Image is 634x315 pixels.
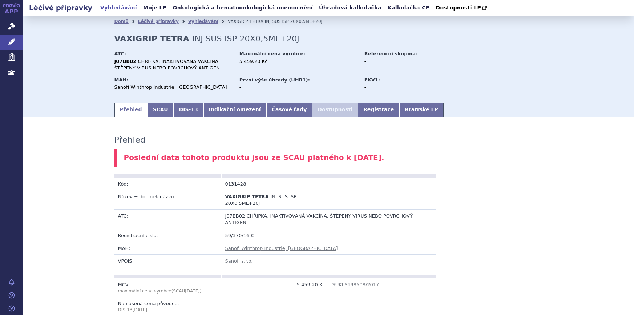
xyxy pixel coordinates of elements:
[203,103,266,117] a: Indikační omezení
[114,59,137,64] strong: J07BB02
[433,3,490,13] a: Dostupnosti LP
[225,213,245,219] span: J07BB02
[114,84,233,91] div: Sanofi Winthrop Industrie, [GEOGRAPHIC_DATA]
[98,3,139,13] a: Vyhledávání
[114,34,189,43] strong: VAXIGRIP TETRA
[185,288,200,294] span: [DATE]
[114,178,222,190] td: Kód:
[222,178,329,190] td: 0131428
[222,278,329,297] td: 5 459,20 Kč
[114,51,126,56] strong: ATC:
[436,5,481,11] span: Dostupnosti LP
[133,307,148,312] span: [DATE]
[317,3,384,13] a: Úhradová kalkulačka
[170,3,315,13] a: Onkologická a hematoonkologická onemocnění
[174,103,203,117] a: DIS-13
[358,103,399,117] a: Registrace
[114,255,222,267] td: VPOIS:
[225,194,269,199] span: VAXIGRIP TETRA
[147,103,173,117] a: SCAU
[114,77,129,83] strong: MAH:
[114,19,129,24] a: Domů
[332,282,379,287] a: SUKLS198508/2017
[114,210,222,229] td: ATC:
[114,59,220,71] span: CHŘIPKA, INAKTIVOVANÁ VAKCÍNA, ŠTĚPENÝ VIRUS NEBO POVRCHOVÝ ANTIGEN
[114,135,146,145] h3: Přehled
[114,278,222,297] td: MCV:
[364,51,417,56] strong: Referenční skupina:
[225,246,338,251] a: Sanofi Winthrop Industrie, [GEOGRAPHIC_DATA]
[114,242,222,254] td: MAH:
[118,307,218,313] p: DIS-13
[118,288,202,294] span: (SCAU )
[114,190,222,209] td: Název + doplněk názvu:
[23,3,98,13] h2: Léčivé přípravky
[266,103,312,117] a: Časové řady
[141,3,169,13] a: Moje LP
[228,19,263,24] span: VAXIGRIP TETRA
[239,58,358,65] div: 5 459,20 Kč
[222,229,436,242] td: 59/370/16-C
[114,103,148,117] a: Přehled
[114,229,222,242] td: Registrační číslo:
[138,19,179,24] a: Léčivé přípravky
[265,19,322,24] span: INJ SUS ISP 20X0,5ML+20J
[225,213,413,225] span: CHŘIPKA, INAKTIVOVANÁ VAKCÍNA, ŠTĚPENÝ VIRUS NEBO POVRCHOVÝ ANTIGEN
[239,77,310,83] strong: První výše úhrady (UHR1):
[239,84,358,91] div: -
[364,77,380,83] strong: EKV1:
[188,19,218,24] a: Vyhledávání
[114,149,543,167] div: Poslední data tohoto produktu jsou ze SCAU platného k [DATE].
[364,58,446,65] div: -
[385,3,432,13] a: Kalkulačka CP
[399,103,443,117] a: Bratrské LP
[118,288,171,294] span: maximální cena výrobce
[364,84,446,91] div: -
[225,258,253,264] a: Sanofi s.r.o.
[239,51,306,56] strong: Maximální cena výrobce:
[192,34,299,43] span: INJ SUS ISP 20X0,5ML+20J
